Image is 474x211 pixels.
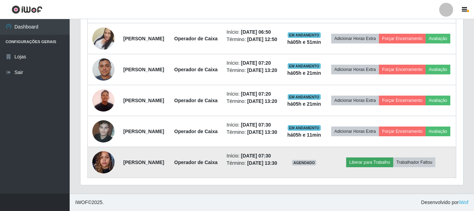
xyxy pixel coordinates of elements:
[92,147,115,177] img: 1734465947432.jpeg
[247,67,277,73] time: [DATE] 13:20
[287,132,321,138] strong: há 05 h e 11 min
[92,116,115,146] img: 1717609421755.jpeg
[92,19,115,58] img: 1742563763298.jpeg
[346,157,393,167] button: Liberar para Trabalho
[92,55,115,84] img: 1713995308559.jpeg
[331,34,379,43] button: Adicionar Horas Extra
[379,65,426,74] button: Forçar Encerramento
[75,200,88,205] span: IWOF
[379,127,426,136] button: Forçar Encerramento
[227,90,279,98] li: Início:
[227,129,279,136] li: Término:
[123,67,164,72] strong: [PERSON_NAME]
[288,63,321,69] span: EM ANDAMENTO
[227,36,279,43] li: Término:
[292,160,316,165] span: AGENDADO
[379,96,426,105] button: Forçar Encerramento
[331,127,379,136] button: Adicionar Horas Extra
[379,34,426,43] button: Forçar Encerramento
[174,160,218,165] strong: Operador de Caixa
[426,65,450,74] button: Avaliação
[331,96,379,105] button: Adicionar Horas Extra
[287,101,321,107] strong: há 05 h e 21 min
[11,5,42,14] img: CoreUI Logo
[241,122,271,128] time: [DATE] 07:30
[227,67,279,74] li: Término:
[123,36,164,41] strong: [PERSON_NAME]
[174,129,218,134] strong: Operador de Caixa
[426,34,450,43] button: Avaliação
[331,65,379,74] button: Adicionar Horas Extra
[247,129,277,135] time: [DATE] 13:30
[123,98,164,103] strong: [PERSON_NAME]
[174,98,218,103] strong: Operador de Caixa
[421,199,468,206] span: Desenvolvido por
[227,29,279,36] li: Início:
[288,94,321,100] span: EM ANDAMENTO
[227,152,279,160] li: Início:
[227,121,279,129] li: Início:
[287,70,321,76] strong: há 05 h e 21 min
[288,125,321,131] span: EM ANDAMENTO
[227,160,279,167] li: Término:
[123,160,164,165] strong: [PERSON_NAME]
[92,86,115,115] img: 1739110022249.jpeg
[241,60,271,66] time: [DATE] 07:20
[227,59,279,67] li: Início:
[426,96,450,105] button: Avaliação
[247,160,277,166] time: [DATE] 13:30
[288,32,321,38] span: EM ANDAMENTO
[426,127,450,136] button: Avaliação
[75,199,104,206] span: © 2025 .
[123,129,164,134] strong: [PERSON_NAME]
[227,98,279,105] li: Término:
[287,39,321,45] strong: há 05 h e 51 min
[393,157,435,167] button: Trabalhador Faltou
[241,153,271,159] time: [DATE] 07:30
[241,91,271,97] time: [DATE] 07:20
[174,67,218,72] strong: Operador de Caixa
[247,98,277,104] time: [DATE] 13:20
[459,200,468,205] a: iWof
[174,36,218,41] strong: Operador de Caixa
[247,36,277,42] time: [DATE] 12:50
[241,29,271,35] time: [DATE] 06:50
